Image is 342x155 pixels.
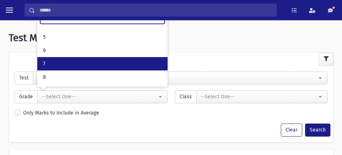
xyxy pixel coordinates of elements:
[9,32,56,44] span: Test Marks
[196,90,328,103] button: --Select One--
[43,47,46,54] span: 6
[37,90,168,103] button: --Select One--
[42,93,157,100] div: --Select One--
[43,20,46,27] span: 4
[281,124,302,137] button: Clear
[175,90,197,103] span: Class
[14,90,38,103] span: Grade
[43,74,46,81] span: 8
[35,4,276,17] input: Search
[3,4,16,17] button: toggle menu
[23,109,99,117] label: Only Marks to Include in Average
[305,124,330,137] button: Search
[43,34,46,41] span: 5
[40,11,165,24] input: Search
[33,72,328,85] button: --Select One--
[38,74,317,82] div: --Select One--
[43,60,45,68] span: 7
[14,72,33,85] span: Test
[201,93,317,100] div: --Select One--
